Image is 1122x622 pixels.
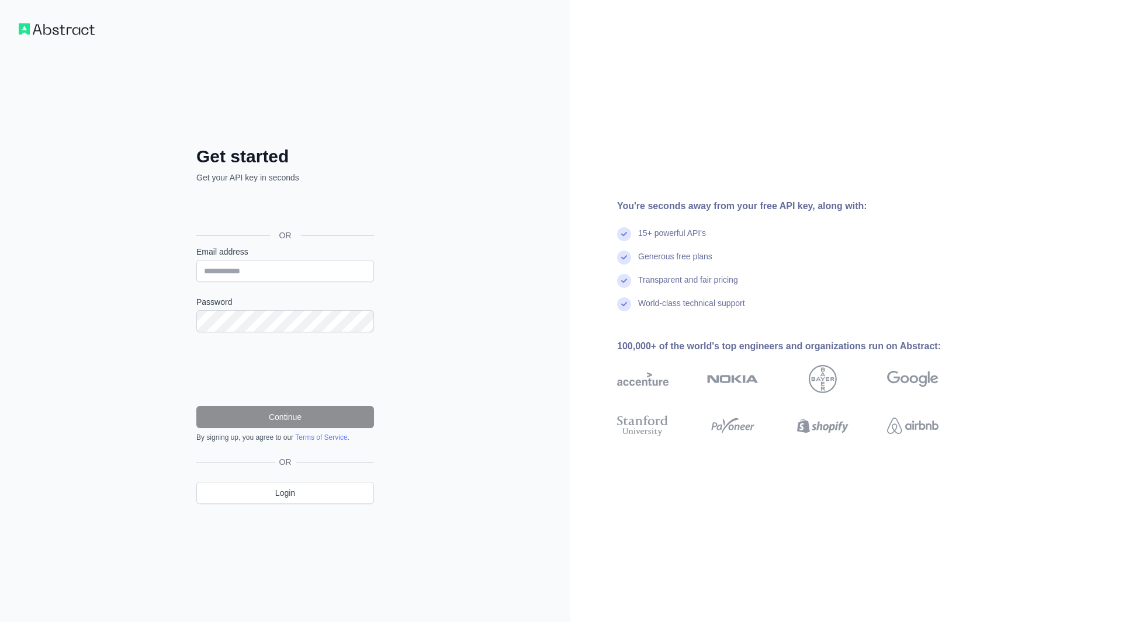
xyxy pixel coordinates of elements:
[196,482,374,504] a: Login
[887,413,939,439] img: airbnb
[275,456,296,468] span: OR
[196,346,374,392] iframe: reCAPTCHA
[617,365,669,393] img: accenture
[617,413,669,439] img: stanford university
[196,296,374,308] label: Password
[707,413,759,439] img: payoneer
[638,297,745,321] div: World-class technical support
[196,406,374,428] button: Continue
[617,251,631,265] img: check mark
[191,196,378,222] iframe: Sign in with Google Button
[196,433,374,442] div: By signing up, you agree to our .
[19,23,95,35] img: Workflow
[638,274,738,297] div: Transparent and fair pricing
[196,172,374,183] p: Get your API key in seconds
[638,227,706,251] div: 15+ powerful API's
[797,413,849,439] img: shopify
[617,297,631,311] img: check mark
[887,365,939,393] img: google
[617,227,631,241] img: check mark
[196,146,374,167] h2: Get started
[809,365,837,393] img: bayer
[707,365,759,393] img: nokia
[617,274,631,288] img: check mark
[617,199,976,213] div: You're seconds away from your free API key, along with:
[617,339,976,353] div: 100,000+ of the world's top engineers and organizations run on Abstract:
[295,433,347,442] a: Terms of Service
[638,251,712,274] div: Generous free plans
[196,246,374,258] label: Email address
[270,230,301,241] span: OR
